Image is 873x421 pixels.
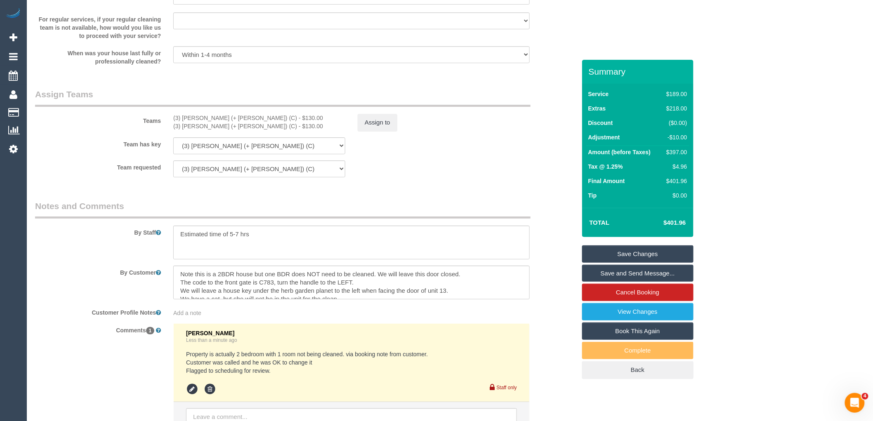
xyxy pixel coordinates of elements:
[582,265,694,282] a: Save and Send Message...
[588,162,623,171] label: Tax @ 1.25%
[845,393,865,413] iframe: Intercom live chat
[29,323,167,334] label: Comments
[29,266,167,277] label: By Customer
[663,191,687,200] div: $0.00
[582,303,694,320] a: View Changes
[582,322,694,340] a: Book This Again
[588,119,613,127] label: Discount
[588,191,597,200] label: Tip
[29,114,167,125] label: Teams
[588,148,651,156] label: Amount (before Taxes)
[497,385,517,390] small: Staff only
[29,46,167,66] label: When was your house last fully or professionally cleaned?
[663,162,687,171] div: $4.96
[29,226,167,237] label: By Staff
[588,90,609,98] label: Service
[582,245,694,263] a: Save Changes
[862,393,868,400] span: 4
[186,337,237,343] a: Less than a minute ago
[173,122,345,130] div: 1 hour x $130.00/hour
[663,177,687,185] div: $401.96
[663,133,687,141] div: -$10.00
[173,114,345,122] div: 1 hour x $130.00/hour
[35,88,531,107] legend: Assign Teams
[29,306,167,317] label: Customer Profile Notes
[186,350,517,375] pre: Property is actually 2 bedroom with 1 room not being cleaned. via booking note from customer. Cus...
[5,8,21,20] img: Automaid Logo
[590,219,610,226] strong: Total
[29,137,167,148] label: Team has key
[186,330,234,336] span: [PERSON_NAME]
[663,148,687,156] div: $397.00
[29,12,167,40] label: For regular services, if your regular cleaning team is not available, how would you like us to pr...
[582,361,694,379] a: Back
[589,67,689,76] h3: Summary
[663,119,687,127] div: ($0.00)
[173,310,201,316] span: Add a note
[146,327,155,334] span: 1
[582,284,694,301] a: Cancel Booking
[588,177,625,185] label: Final Amount
[35,200,531,219] legend: Notes and Comments
[29,160,167,172] label: Team requested
[588,104,606,113] label: Extras
[663,90,687,98] div: $189.00
[588,133,620,141] label: Adjustment
[663,104,687,113] div: $218.00
[358,114,397,131] button: Assign to
[639,219,686,226] h4: $401.96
